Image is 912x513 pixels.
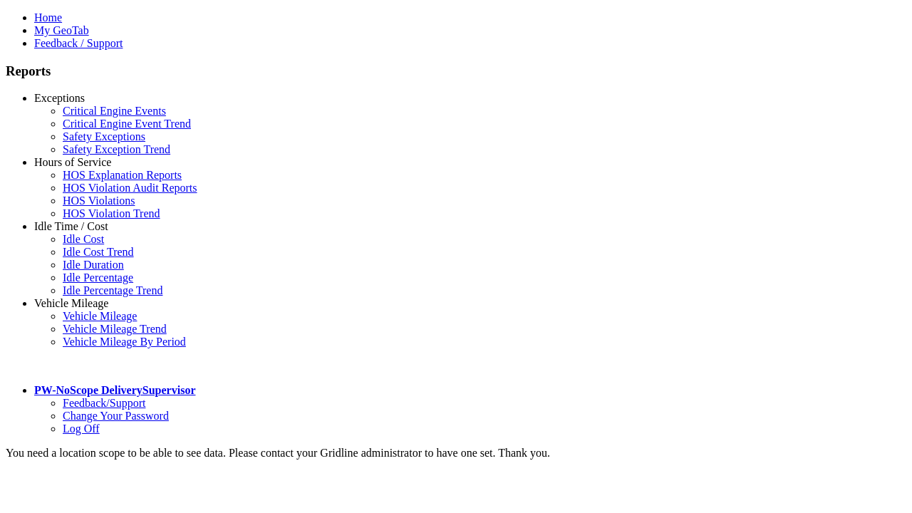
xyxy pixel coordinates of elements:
[63,118,191,130] a: Critical Engine Event Trend
[63,271,133,284] a: Idle Percentage
[63,130,145,142] a: Safety Exceptions
[34,156,111,168] a: Hours of Service
[63,397,145,409] a: Feedback/Support
[63,259,124,271] a: Idle Duration
[34,220,108,232] a: Idle Time / Cost
[63,284,162,296] a: Idle Percentage Trend
[63,143,170,155] a: Safety Exception Trend
[34,297,108,309] a: Vehicle Mileage
[63,310,137,322] a: Vehicle Mileage
[63,207,160,219] a: HOS Violation Trend
[34,24,89,36] a: My GeoTab
[63,195,135,207] a: HOS Violations
[34,92,85,104] a: Exceptions
[63,182,197,194] a: HOS Violation Audit Reports
[34,37,123,49] a: Feedback / Support
[63,169,182,181] a: HOS Explanation Reports
[63,336,186,348] a: Vehicle Mileage By Period
[6,447,906,460] div: You need a location scope to be able to see data. Please contact your Gridline administrator to h...
[34,384,195,396] a: PW-NoScope DeliverySupervisor
[63,423,100,435] a: Log Off
[63,323,167,335] a: Vehicle Mileage Trend
[63,233,104,245] a: Idle Cost
[6,63,906,79] h3: Reports
[34,11,62,24] a: Home
[63,246,134,258] a: Idle Cost Trend
[63,410,169,422] a: Change Your Password
[63,105,166,117] a: Critical Engine Events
